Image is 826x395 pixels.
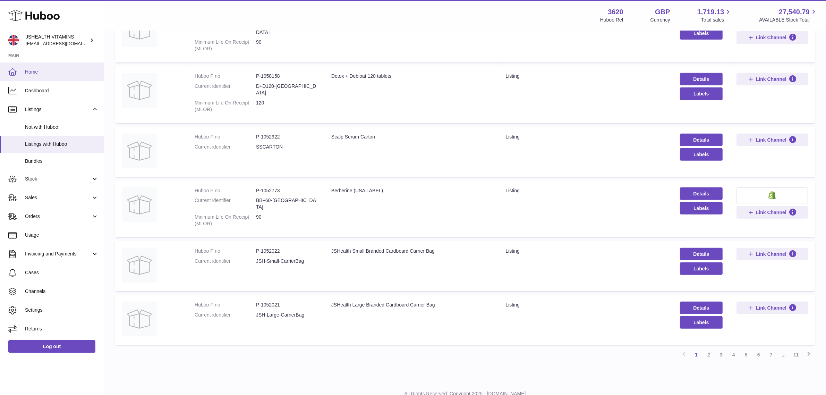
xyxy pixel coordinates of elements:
[256,214,317,227] dd: 90
[697,7,732,23] a: 1,719.13 Total sales
[740,348,752,361] a: 5
[701,17,732,23] span: Total sales
[331,302,492,308] div: JSHealth Large Branded Cardboard Carrier Bag
[505,134,666,140] div: listing
[697,7,724,17] span: 1,719.13
[8,35,19,45] img: internalAdmin-3620@internal.huboo.com
[505,73,666,79] div: listing
[25,158,99,165] span: Bundles
[195,187,256,194] dt: Huboo P no
[779,7,810,17] span: 27,540.79
[680,27,723,40] button: Labels
[195,258,256,264] dt: Current identifier
[756,305,786,311] span: Link Channel
[195,214,256,227] dt: Minimum Life On Receipt (MLOR)
[195,83,256,96] dt: Current identifier
[505,187,666,194] div: listing
[25,194,91,201] span: Sales
[736,134,808,146] button: Link Channel
[256,197,317,210] dd: BB+60-[GEOGRAPHIC_DATA]
[195,100,256,113] dt: Minimum Life On Receipt (MLOR)
[756,76,786,82] span: Link Channel
[608,7,623,17] strong: 3620
[256,312,317,318] dd: JSH-Large-CarrierBag
[25,269,99,276] span: Cases
[715,348,727,361] a: 3
[195,144,256,150] dt: Current identifier
[650,17,670,23] div: Currency
[505,248,666,254] div: listing
[759,17,818,23] span: AVAILABLE Stock Total
[195,248,256,254] dt: Huboo P no
[736,248,808,260] button: Link Channel
[256,39,317,52] dd: 90
[702,348,715,361] a: 2
[25,106,91,113] span: Listings
[256,248,317,254] dd: P-1052022
[680,248,723,260] a: Details
[790,348,802,361] a: 11
[195,197,256,210] dt: Current identifier
[195,302,256,308] dt: Huboo P no
[195,73,256,79] dt: Huboo P no
[680,148,723,161] button: Labels
[331,134,492,140] div: Scalp Serum Carton
[25,87,99,94] span: Dashboard
[768,191,776,199] img: shopify-small.png
[256,144,317,150] dd: SSCARTON
[331,73,492,79] div: Detox + Debloat 120 tablets
[122,187,157,222] img: Berberine (USA LABEL)
[736,31,808,44] button: Link Channel
[26,41,102,46] span: [EMAIL_ADDRESS][DOMAIN_NAME]
[505,302,666,308] div: listing
[256,134,317,140] dd: P-1052922
[122,134,157,168] img: Scalp Serum Carton
[759,7,818,23] a: 27,540.79 AVAILABLE Stock Total
[256,73,317,79] dd: P-1058158
[680,134,723,146] a: Details
[256,100,317,113] dd: 120
[765,348,777,361] a: 7
[756,137,786,143] span: Link Channel
[195,39,256,52] dt: Minimum Life On Receipt (MLOR)
[25,176,91,182] span: Stock
[195,312,256,318] dt: Current identifier
[256,258,317,264] dd: JSH-Small-CarrierBag
[122,73,157,108] img: Detox + Debloat 120 tablets
[122,248,157,283] img: JSHealth Small Branded Cardboard Carrier Bag
[736,206,808,219] button: Link Channel
[8,340,95,353] a: Log out
[25,141,99,148] span: Listings with Huboo
[727,348,740,361] a: 4
[25,307,99,313] span: Settings
[736,73,808,85] button: Link Channel
[25,251,91,257] span: Invoicing and Payments
[680,187,723,200] a: Details
[26,34,88,47] div: JSHEALTH VITAMINS
[256,302,317,308] dd: P-1052021
[25,69,99,75] span: Home
[25,232,99,238] span: Usage
[680,87,723,100] button: Labels
[256,83,317,96] dd: D+D120-[GEOGRAPHIC_DATA]
[680,202,723,215] button: Labels
[680,73,723,85] a: Details
[680,302,723,314] a: Details
[25,326,99,332] span: Returns
[331,187,492,194] div: Berberine (USA LABEL)
[25,124,99,131] span: Not with Huboo
[600,17,623,23] div: Huboo Ref
[756,209,786,216] span: Link Channel
[680,262,723,275] button: Labels
[680,316,723,329] button: Labels
[122,302,157,336] img: JSHealth Large Branded Cardboard Carrier Bag
[25,288,99,295] span: Channels
[195,134,256,140] dt: Huboo P no
[752,348,765,361] a: 6
[777,348,790,361] span: ...
[690,348,702,361] a: 1
[756,251,786,257] span: Link Channel
[736,302,808,314] button: Link Channel
[756,34,786,41] span: Link Channel
[655,7,670,17] strong: GBP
